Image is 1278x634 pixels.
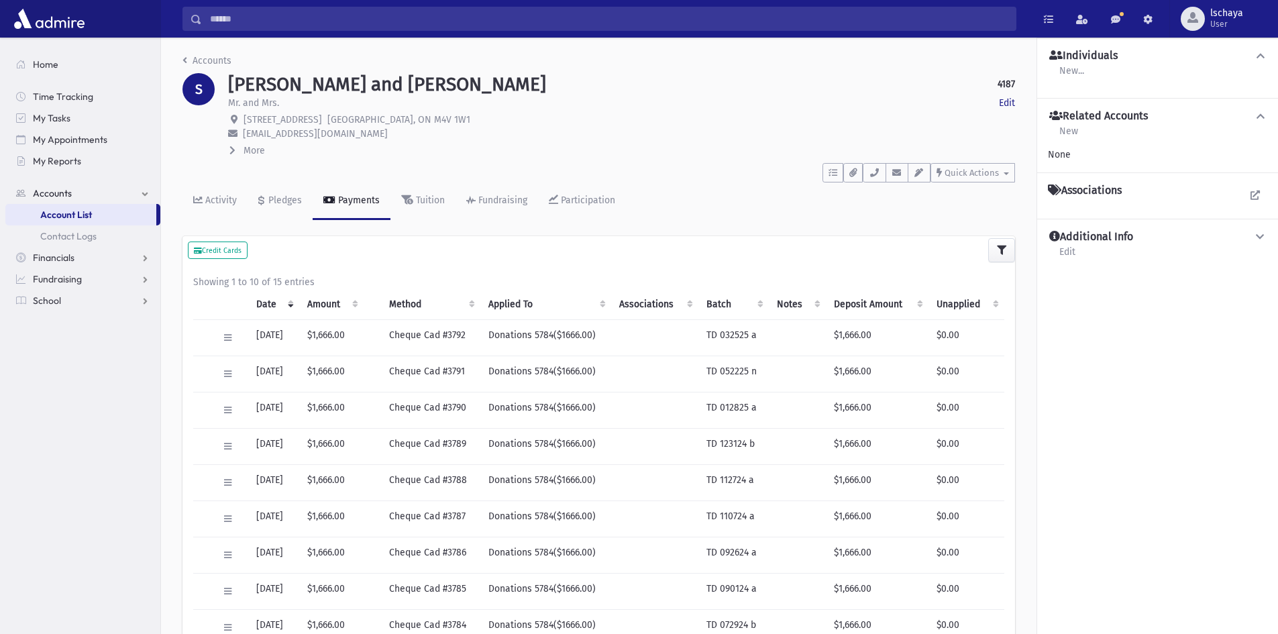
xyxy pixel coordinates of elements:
[182,54,231,73] nav: breadcrumb
[480,500,611,537] td: Donations 5784($1666.00)
[5,268,160,290] a: Fundraising
[248,573,299,609] td: [DATE]
[202,7,1016,31] input: Search
[33,187,72,199] span: Accounts
[928,573,1004,609] td: $0.00
[33,112,70,124] span: My Tasks
[928,500,1004,537] td: $0.00
[826,464,928,500] td: $1,666.00
[182,73,215,105] div: S
[998,77,1015,91] strong: 4187
[299,289,364,320] th: Amount: activate to sort column ascending
[5,107,160,129] a: My Tasks
[1048,109,1267,123] button: Related Accounts
[248,464,299,500] td: [DATE]
[33,295,61,307] span: School
[480,537,611,573] td: Donations 5784($1666.00)
[698,289,769,320] th: Batch: activate to sort column ascending
[698,356,769,392] td: TD 052225 n
[480,464,611,500] td: Donations 5784($1666.00)
[40,230,97,242] span: Contact Logs
[611,289,698,320] th: Associations: activate to sort column ascending
[33,155,81,167] span: My Reports
[826,356,928,392] td: $1,666.00
[381,537,480,573] td: Cheque Cad #3786
[456,182,538,220] a: Fundraising
[244,145,265,156] span: More
[299,573,364,609] td: $1,666.00
[1049,230,1133,244] h4: Additional Info
[194,246,242,255] small: Credit Cards
[1049,109,1148,123] h4: Related Accounts
[5,182,160,204] a: Accounts
[299,356,364,392] td: $1,666.00
[248,537,299,573] td: [DATE]
[33,273,82,285] span: Fundraising
[928,537,1004,573] td: $0.00
[928,319,1004,356] td: $0.00
[228,144,266,158] button: More
[413,195,445,206] div: Tuition
[5,204,156,225] a: Account List
[928,428,1004,464] td: $0.00
[5,290,160,311] a: School
[5,225,160,247] a: Contact Logs
[698,537,769,573] td: TD 092624 a
[335,195,380,206] div: Payments
[266,195,302,206] div: Pledges
[1059,244,1076,268] a: Edit
[381,464,480,500] td: Cheque Cad #3788
[299,428,364,464] td: $1,666.00
[33,58,58,70] span: Home
[769,289,826,320] th: Notes: activate to sort column ascending
[248,356,299,392] td: [DATE]
[193,275,1004,289] div: Showing 1 to 10 of 15 entries
[248,182,313,220] a: Pledges
[381,500,480,537] td: Cheque Cad #3787
[244,114,322,125] span: [STREET_ADDRESS]
[299,392,364,428] td: $1,666.00
[381,392,480,428] td: Cheque Cad #3790
[248,392,299,428] td: [DATE]
[381,289,480,320] th: Method: activate to sort column ascending
[182,55,231,66] a: Accounts
[945,168,999,178] span: Quick Actions
[480,573,611,609] td: Donations 5784($1666.00)
[228,73,546,96] h1: [PERSON_NAME] and [PERSON_NAME]
[928,464,1004,500] td: $0.00
[826,573,928,609] td: $1,666.00
[480,289,611,320] th: Applied To: activate to sort column ascending
[243,128,388,140] span: [EMAIL_ADDRESS][DOMAIN_NAME]
[248,500,299,537] td: [DATE]
[999,96,1015,110] a: Edit
[381,428,480,464] td: Cheque Cad #3789
[381,356,480,392] td: Cheque Cad #3791
[248,289,299,320] th: Date: activate to sort column ascending
[5,129,160,150] a: My Appointments
[248,319,299,356] td: [DATE]
[1059,123,1079,148] a: New
[1048,184,1122,197] h4: Associations
[228,96,279,110] p: Mr. and Mrs.
[1048,148,1267,162] div: None
[33,134,107,146] span: My Appointments
[390,182,456,220] a: Tuition
[558,195,615,206] div: Participation
[188,242,248,259] button: Credit Cards
[33,91,93,103] span: Time Tracking
[381,319,480,356] td: Cheque Cad #3792
[826,289,928,320] th: Deposit Amount: activate to sort column ascending
[928,356,1004,392] td: $0.00
[480,392,611,428] td: Donations 5784($1666.00)
[538,182,626,220] a: Participation
[698,319,769,356] td: TD 032525 a
[698,428,769,464] td: TD 123124 b
[698,500,769,537] td: TD 110724 a
[698,464,769,500] td: TD 112724 a
[1059,63,1085,87] a: New...
[826,319,928,356] td: $1,666.00
[5,150,160,172] a: My Reports
[327,114,470,125] span: [GEOGRAPHIC_DATA], ON M4V 1W1
[5,54,160,75] a: Home
[11,5,88,32] img: AdmirePro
